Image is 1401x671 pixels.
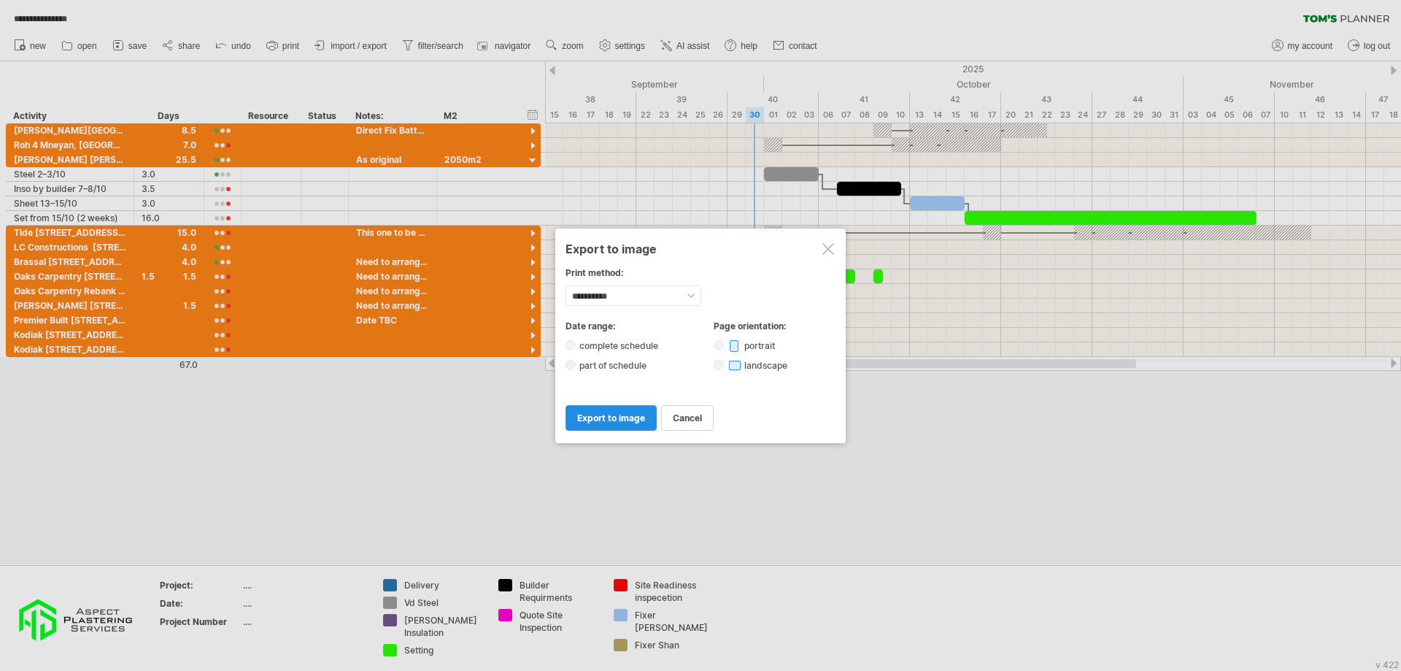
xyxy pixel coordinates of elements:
a: export to image [566,405,657,431]
strong: Page orientation: [714,321,787,331]
label: landscape [724,360,800,371]
label: portrait [724,340,787,351]
div: Export to image [566,242,835,256]
strong: Print method: [566,267,624,278]
a: cancel [661,405,714,431]
strong: Date range: [566,321,616,331]
label: complete schedule [576,340,671,351]
span: export to image [577,413,645,423]
span: cancel [673,413,702,423]
label: part of schedule [576,360,659,371]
